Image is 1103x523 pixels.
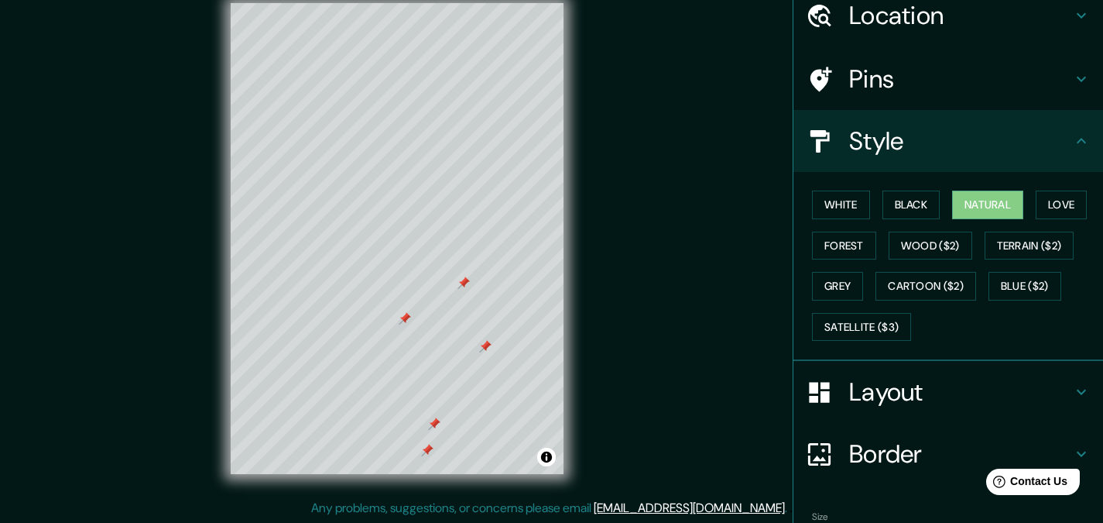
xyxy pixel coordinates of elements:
[793,48,1103,110] div: Pins
[849,439,1072,470] h4: Border
[594,500,785,516] a: [EMAIL_ADDRESS][DOMAIN_NAME]
[875,272,976,301] button: Cartoon ($2)
[889,232,972,260] button: Wood ($2)
[793,423,1103,485] div: Border
[988,272,1061,301] button: Blue ($2)
[812,232,876,260] button: Forest
[952,191,1023,219] button: Natural
[985,232,1074,260] button: Terrain ($2)
[882,191,940,219] button: Black
[790,499,793,518] div: .
[793,110,1103,172] div: Style
[965,463,1086,506] iframe: Help widget launcher
[1036,191,1087,219] button: Love
[311,499,787,518] p: Any problems, suggestions, or concerns please email .
[849,64,1072,95] h4: Pins
[849,126,1072,157] h4: Style
[537,448,556,466] button: Toggle attribution
[787,499,790,518] div: .
[812,191,870,219] button: White
[812,313,911,342] button: Satellite ($3)
[849,377,1072,408] h4: Layout
[812,272,863,301] button: Grey
[793,361,1103,423] div: Layout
